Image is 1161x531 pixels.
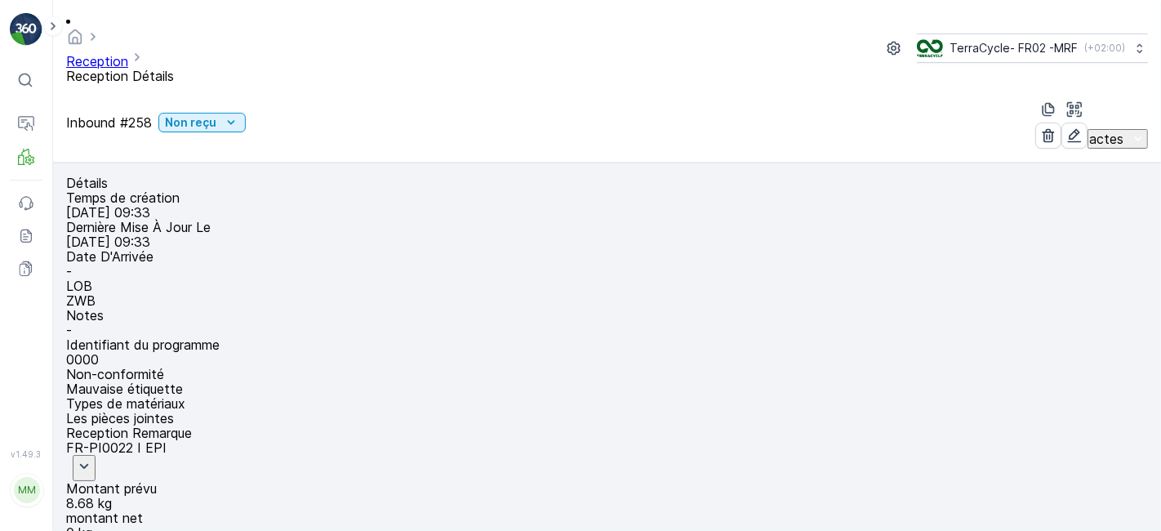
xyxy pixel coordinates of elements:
[66,337,1148,352] p: Identifiant du programme
[10,449,42,459] span: v 1.49.3
[66,205,1148,220] p: [DATE] 09:33
[66,249,1148,264] p: Date D'Arrivée
[10,462,42,518] button: MM
[917,33,1148,63] button: TerraCycle- FR02 -MRF(+02:00)
[66,426,1148,440] p: Reception Remarque
[14,477,40,503] div: MM
[66,33,84,49] a: Page d'accueil
[66,396,1148,411] p: Types de matériaux
[66,293,1148,308] p: ZWB
[10,13,42,46] img: logo
[66,481,1148,496] p: Montant prévu
[66,308,1148,323] p: Notes
[66,382,1148,396] p: Mauvaise étiquette
[165,114,216,131] p: Non reçu
[66,323,1148,337] p: -
[66,367,1148,382] p: Non-conformité
[917,39,943,57] img: terracycle.png
[1084,42,1125,55] p: ( +02:00 )
[66,234,1148,249] p: [DATE] 09:33
[66,176,108,190] p: Détails
[66,220,1148,234] p: Dernière Mise À Jour Le
[66,53,128,69] a: Reception
[66,115,152,130] p: Inbound #258
[66,440,167,455] p: FR-PI0022 I EPI
[66,190,1148,205] p: Temps de création
[66,411,1148,426] p: Les pièces jointes
[158,113,246,132] button: Non reçu
[66,352,1148,367] p: 0000
[66,68,174,84] span: Reception Détails
[66,511,1148,525] p: montant net
[950,40,1078,56] p: TerraCycle- FR02 -MRF
[66,496,1148,511] p: 8.68 kg
[1088,129,1148,149] button: actes
[66,279,1148,293] p: LOB
[1089,132,1123,146] p: actes
[66,264,1148,279] p: -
